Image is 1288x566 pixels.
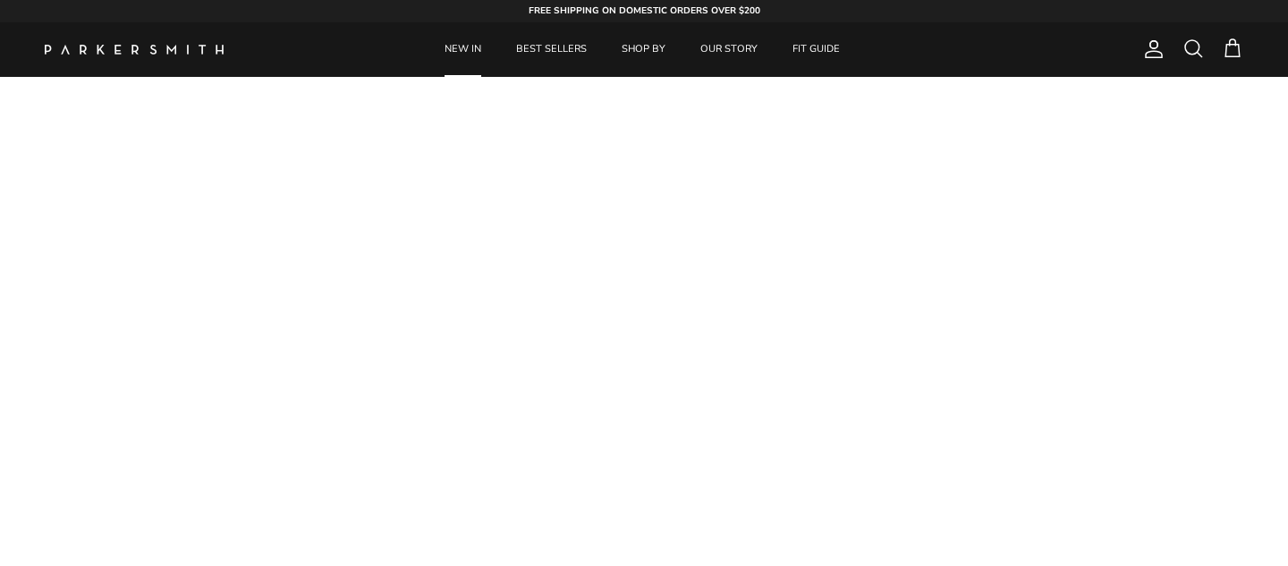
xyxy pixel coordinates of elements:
[684,22,774,77] a: OUR STORY
[500,22,603,77] a: BEST SELLERS
[776,22,856,77] a: FIT GUIDE
[45,45,224,55] a: Parker Smith
[267,22,1018,77] div: Primary
[428,22,497,77] a: NEW IN
[606,22,682,77] a: SHOP BY
[1136,38,1165,60] a: Account
[529,4,760,17] strong: FREE SHIPPING ON DOMESTIC ORDERS OVER $200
